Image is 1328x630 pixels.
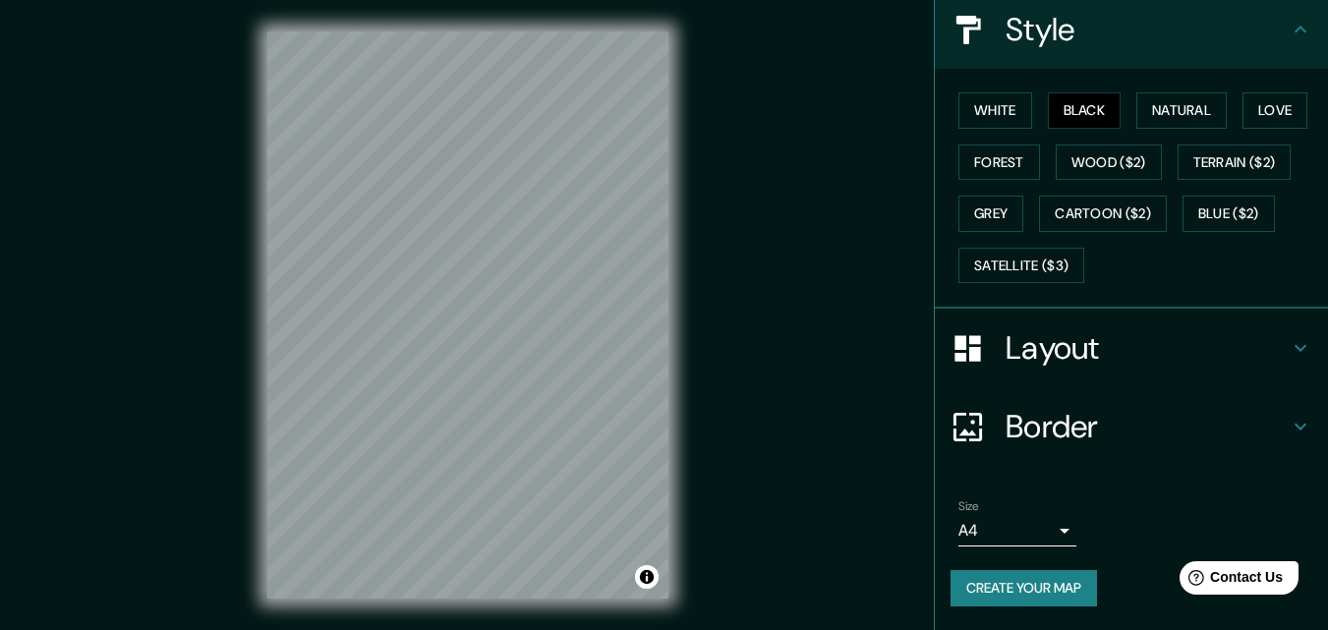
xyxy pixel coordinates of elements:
[958,92,1032,129] button: White
[958,196,1023,232] button: Grey
[935,309,1328,387] div: Layout
[1136,92,1227,129] button: Natural
[1242,92,1307,129] button: Love
[1178,144,1292,181] button: Terrain ($2)
[1039,196,1167,232] button: Cartoon ($2)
[958,498,979,515] label: Size
[1056,144,1162,181] button: Wood ($2)
[958,144,1040,181] button: Forest
[1183,196,1275,232] button: Blue ($2)
[635,565,659,589] button: Toggle attribution
[1006,407,1289,446] h4: Border
[935,387,1328,466] div: Border
[1048,92,1122,129] button: Black
[1006,10,1289,49] h4: Style
[958,248,1084,284] button: Satellite ($3)
[1153,553,1306,608] iframe: Help widget launcher
[267,31,668,599] canvas: Map
[1006,328,1289,368] h4: Layout
[958,515,1076,546] div: A4
[951,570,1097,606] button: Create your map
